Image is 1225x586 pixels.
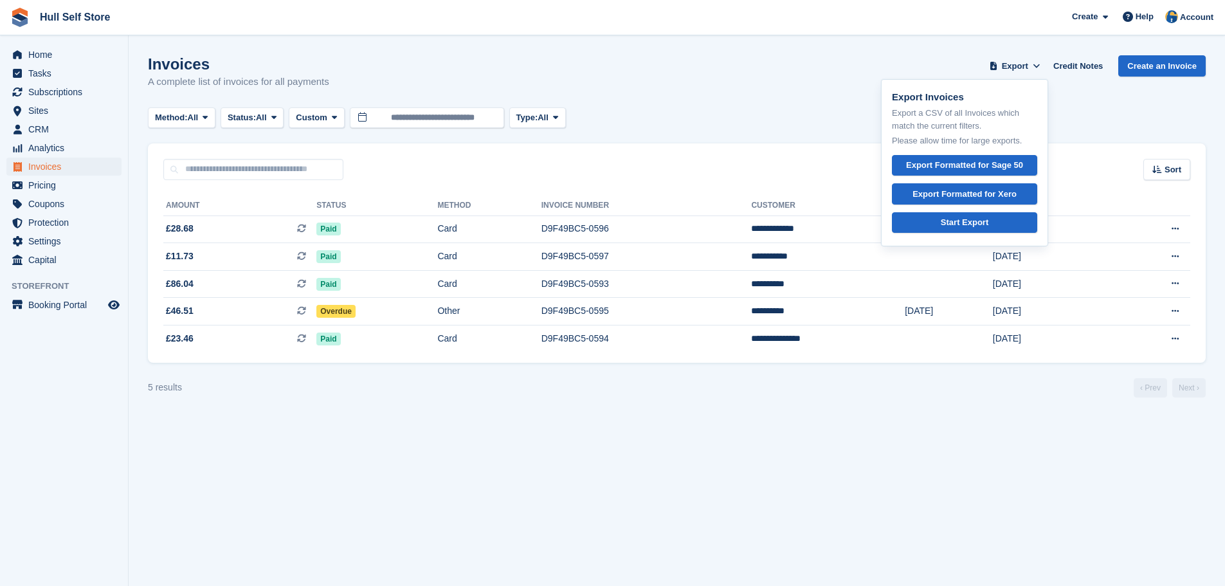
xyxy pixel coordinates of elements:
[906,159,1023,172] div: Export Formatted for Sage 50
[437,325,541,353] td: Card
[289,107,344,129] button: Custom
[106,297,122,313] a: Preview store
[6,120,122,138] a: menu
[941,216,988,229] div: Start Export
[912,188,1017,201] div: Export Formatted for Xero
[256,111,267,124] span: All
[316,196,437,216] th: Status
[1072,10,1098,23] span: Create
[6,64,122,82] a: menu
[516,111,538,124] span: Type:
[316,223,340,235] span: Paid
[993,243,1107,271] td: [DATE]
[155,111,188,124] span: Method:
[1136,10,1154,23] span: Help
[28,176,105,194] span: Pricing
[437,243,541,271] td: Card
[1180,11,1213,24] span: Account
[538,111,549,124] span: All
[6,83,122,101] a: menu
[509,107,566,129] button: Type: All
[28,139,105,157] span: Analytics
[993,215,1107,243] td: [DATE]
[148,75,329,89] p: A complete list of invoices for all payments
[1165,10,1178,23] img: Hull Self Store
[905,298,993,325] td: [DATE]
[188,111,199,124] span: All
[28,83,105,101] span: Subscriptions
[993,270,1107,298] td: [DATE]
[35,6,115,28] a: Hull Self Store
[892,107,1037,132] p: Export a CSV of all Invoices which match the current filters.
[892,134,1037,147] p: Please allow time for large exports.
[148,55,329,73] h1: Invoices
[28,46,105,64] span: Home
[892,183,1037,205] a: Export Formatted for Xero
[541,325,752,353] td: D9F49BC5-0594
[437,298,541,325] td: Other
[316,278,340,291] span: Paid
[993,196,1107,216] th: Created
[6,232,122,250] a: menu
[437,270,541,298] td: Card
[12,280,128,293] span: Storefront
[892,90,1037,105] p: Export Invoices
[166,277,194,291] span: £86.04
[993,298,1107,325] td: [DATE]
[6,195,122,213] a: menu
[892,212,1037,233] a: Start Export
[541,298,752,325] td: D9F49BC5-0595
[166,222,194,235] span: £28.68
[166,332,194,345] span: £23.46
[437,196,541,216] th: Method
[1048,55,1108,77] a: Credit Notes
[228,111,256,124] span: Status:
[316,333,340,345] span: Paid
[316,305,356,318] span: Overdue
[6,139,122,157] a: menu
[6,176,122,194] a: menu
[1165,163,1181,176] span: Sort
[993,325,1107,353] td: [DATE]
[28,102,105,120] span: Sites
[751,196,905,216] th: Customer
[6,158,122,176] a: menu
[221,107,284,129] button: Status: All
[1131,378,1208,398] nav: Page
[316,250,340,263] span: Paid
[541,196,752,216] th: Invoice Number
[166,304,194,318] span: £46.51
[1002,60,1028,73] span: Export
[28,158,105,176] span: Invoices
[28,232,105,250] span: Settings
[28,195,105,213] span: Coupons
[28,120,105,138] span: CRM
[28,251,105,269] span: Capital
[541,270,752,298] td: D9F49BC5-0593
[6,296,122,314] a: menu
[28,296,105,314] span: Booking Portal
[10,8,30,27] img: stora-icon-8386f47178a22dfd0bd8f6a31ec36ba5ce8667c1dd55bd0f319d3a0aa187defe.svg
[541,243,752,271] td: D9F49BC5-0597
[437,215,541,243] td: Card
[6,46,122,64] a: menu
[1118,55,1206,77] a: Create an Invoice
[296,111,327,124] span: Custom
[166,250,194,263] span: £11.73
[148,381,182,394] div: 5 results
[986,55,1043,77] button: Export
[892,155,1037,176] a: Export Formatted for Sage 50
[1134,378,1167,398] a: Previous
[28,214,105,232] span: Protection
[541,215,752,243] td: D9F49BC5-0596
[163,196,316,216] th: Amount
[148,107,215,129] button: Method: All
[6,251,122,269] a: menu
[6,214,122,232] a: menu
[28,64,105,82] span: Tasks
[6,102,122,120] a: menu
[1172,378,1206,398] a: Next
